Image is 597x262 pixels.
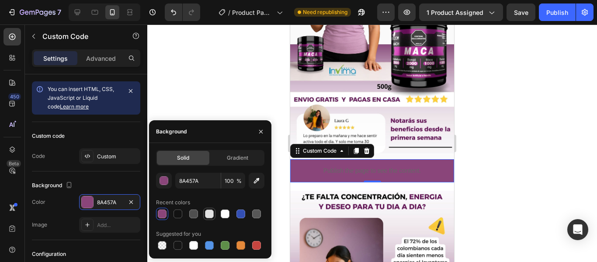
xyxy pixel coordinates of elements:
[165,3,200,21] div: Undo/Redo
[236,177,242,185] span: %
[427,8,483,17] span: 1 product assigned
[32,132,65,140] div: Custom code
[32,250,66,258] div: Configuration
[32,198,45,206] div: Color
[228,8,230,17] span: /
[227,154,248,162] span: Gradient
[57,7,61,17] p: 7
[514,9,528,16] span: Save
[175,173,221,189] input: Eg: FFFFFF
[567,219,588,240] div: Open Intercom Messenger
[48,86,114,110] span: You can insert HTML, CSS, JavaScript or Liquid code
[539,3,576,21] button: Publish
[32,180,74,192] div: Background
[3,3,65,21] button: 7
[7,160,21,167] div: Beta
[8,93,21,100] div: 450
[97,221,138,229] div: Add...
[97,153,138,161] div: Custom
[42,31,117,42] p: Custom Code
[546,8,568,17] div: Publish
[60,103,89,110] a: Learn more
[43,54,68,63] p: Settings
[97,199,122,206] div: 8A457A
[32,221,47,229] div: Image
[156,199,190,206] div: Recent colors
[232,8,273,17] span: Product Page - [DATE] 16:23:21
[303,8,347,16] span: Need republishing
[419,3,503,21] button: 1 product assigned
[156,128,187,136] div: Background
[32,152,45,160] div: Code
[86,54,116,63] p: Advanced
[156,230,201,238] div: Suggested for you
[290,24,454,262] iframe: Design area
[177,154,189,162] span: Solid
[507,3,535,21] button: Save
